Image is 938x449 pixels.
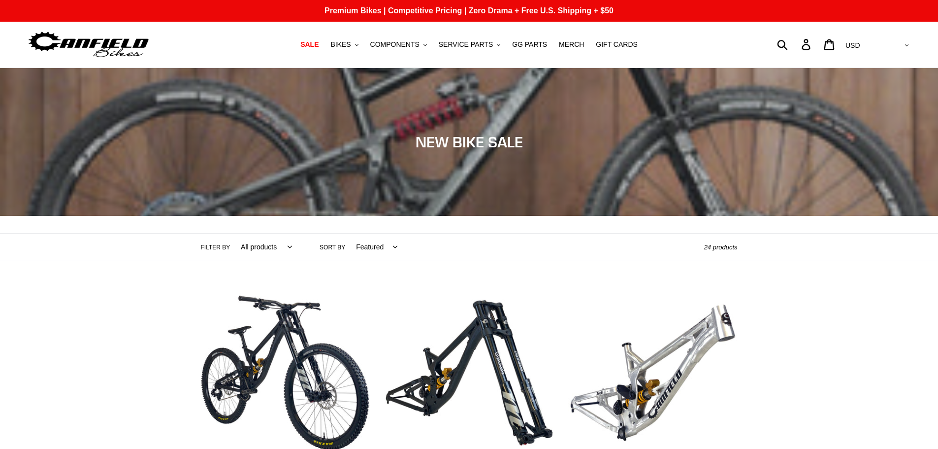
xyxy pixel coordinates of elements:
[434,38,505,51] button: SERVICE PARTS
[201,243,230,252] label: Filter by
[325,38,363,51] button: BIKES
[300,40,319,49] span: SALE
[554,38,589,51] a: MERCH
[507,38,552,51] a: GG PARTS
[439,40,493,49] span: SERVICE PARTS
[416,133,523,151] span: NEW BIKE SALE
[782,34,808,55] input: Search
[370,40,420,49] span: COMPONENTS
[330,40,351,49] span: BIKES
[295,38,323,51] a: SALE
[596,40,638,49] span: GIFT CARDS
[591,38,643,51] a: GIFT CARDS
[27,29,150,60] img: Canfield Bikes
[512,40,547,49] span: GG PARTS
[704,243,738,251] span: 24 products
[559,40,584,49] span: MERCH
[365,38,432,51] button: COMPONENTS
[320,243,345,252] label: Sort by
